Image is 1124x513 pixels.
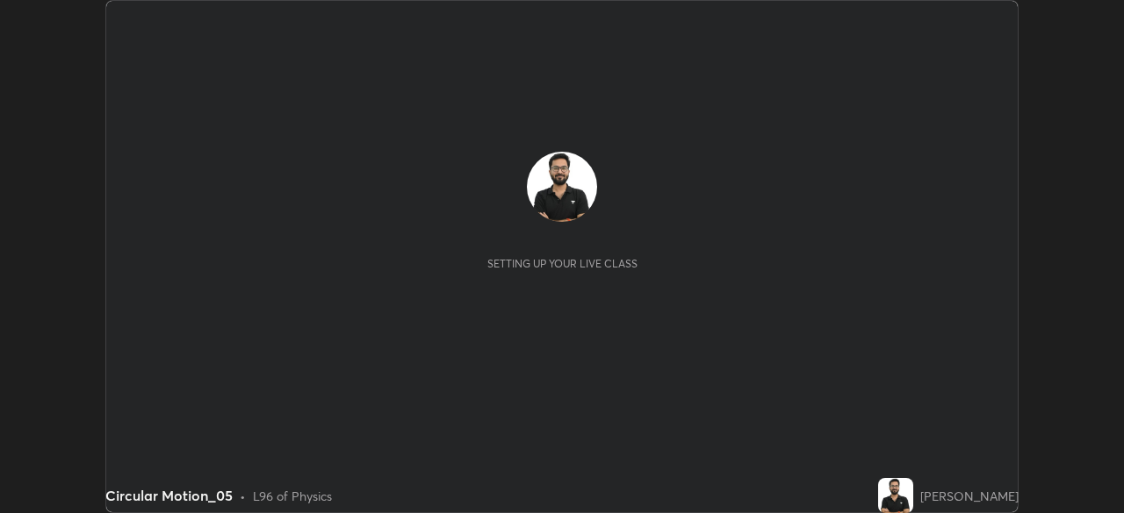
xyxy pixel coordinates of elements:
div: Circular Motion_05 [105,485,233,506]
div: L96 of Physics [253,487,332,505]
img: 3ea2000428aa4a359c25bd563e59faa7.jpg [527,152,597,222]
div: [PERSON_NAME] [920,487,1019,505]
div: • [240,487,246,505]
img: 3ea2000428aa4a359c25bd563e59faa7.jpg [878,478,913,513]
div: Setting up your live class [487,257,638,270]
